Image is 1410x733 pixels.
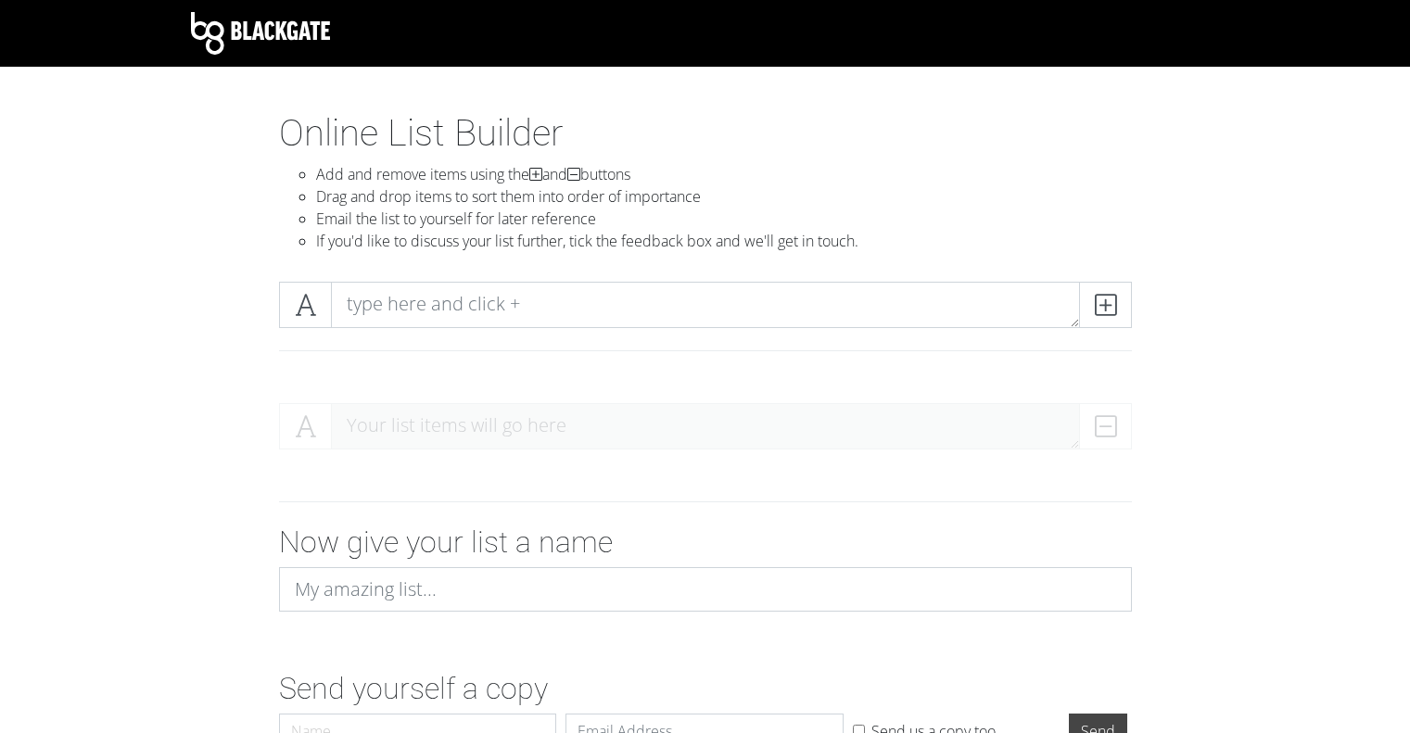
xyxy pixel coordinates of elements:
[191,12,330,55] img: Blackgate
[279,671,1132,706] h2: Send yourself a copy
[316,185,1132,208] li: Drag and drop items to sort them into order of importance
[279,567,1132,612] input: My amazing list...
[316,230,1132,252] li: If you'd like to discuss your list further, tick the feedback box and we'll get in touch.
[316,208,1132,230] li: Email the list to yourself for later reference
[279,524,1132,560] h2: Now give your list a name
[316,163,1132,185] li: Add and remove items using the and buttons
[279,111,1132,156] h1: Online List Builder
